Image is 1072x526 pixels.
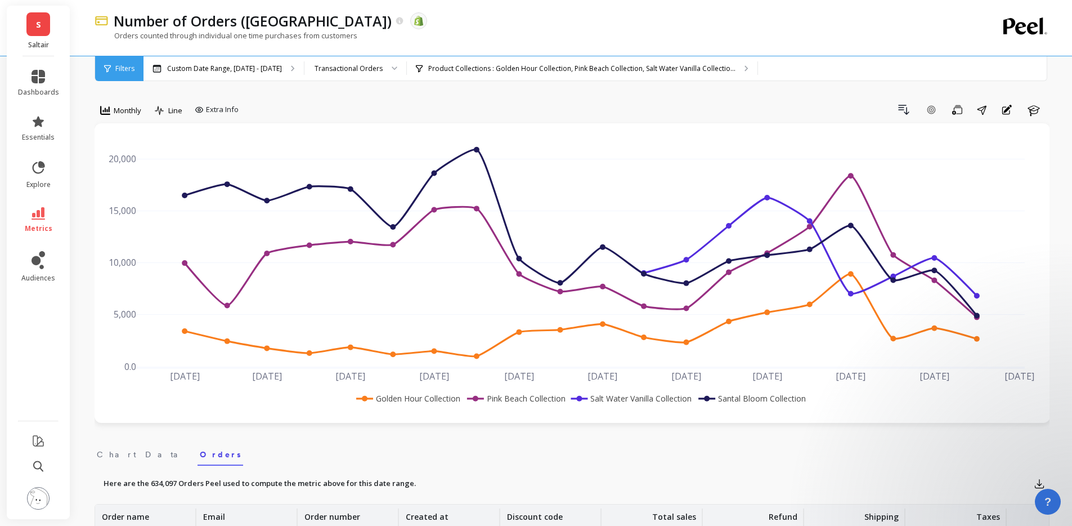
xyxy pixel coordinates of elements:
[406,505,448,523] p: Created at
[206,104,239,115] span: Extra Info
[97,449,186,460] span: Chart Data
[114,105,141,116] span: Monthly
[27,487,50,510] img: profile picture
[18,41,59,50] p: Saltair
[414,16,424,26] img: api.shopify.svg
[18,88,59,97] span: dashboards
[200,449,241,460] span: Orders
[22,133,55,142] span: essentials
[95,30,357,41] p: Orders counted through individual one time purchases from customers
[315,63,383,74] div: Transactional Orders
[104,478,416,489] label: Here are the 634,097 Orders Peel used to compute the metric above for this date range.
[167,64,282,73] p: Custom Date Range, [DATE] - [DATE]
[25,224,52,233] span: metrics
[428,64,735,73] p: Product Collections : Golden Hour Collection, Pink Beach Collection, Salt Water Vanilla Collectio...
[95,440,1049,466] nav: Tabs
[769,505,797,523] p: Refund
[114,11,392,30] p: Number of Orders (tx)
[507,505,563,523] p: Discount code
[652,505,696,523] p: Total sales
[26,180,51,189] span: explore
[168,105,182,116] span: Line
[36,18,41,31] span: S
[102,505,149,523] p: Order name
[95,16,108,26] img: header icon
[115,64,134,73] span: Filters
[203,505,225,523] p: Email
[21,274,55,283] span: audiences
[304,505,360,523] p: Order number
